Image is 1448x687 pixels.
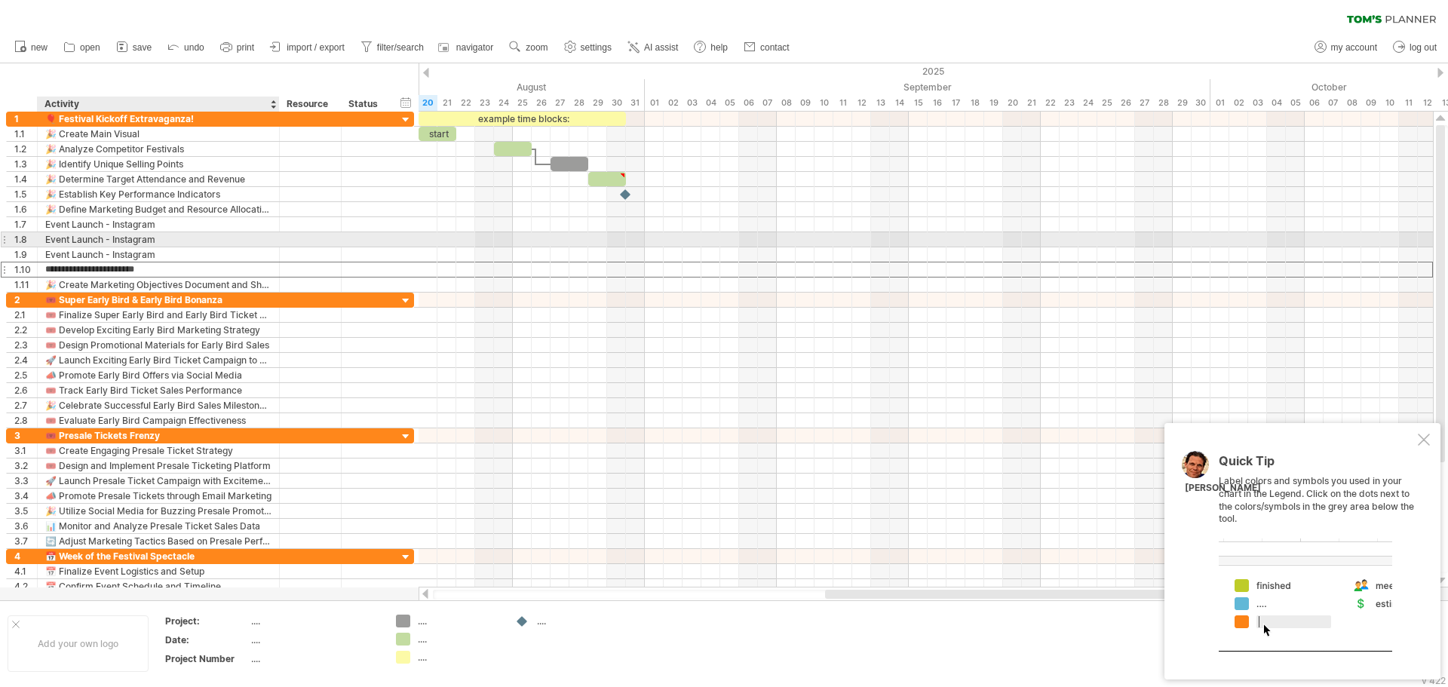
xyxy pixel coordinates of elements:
div: Friday, 26 September 2025 [1116,95,1135,111]
div: Wednesday, 27 August 2025 [551,95,569,111]
a: AI assist [624,38,683,57]
div: Saturday, 27 September 2025 [1135,95,1154,111]
div: 🎟️ Presale Tickets Frenzy [45,428,271,443]
span: settings [581,42,612,53]
a: save [112,38,156,57]
div: 3.1 [14,443,37,458]
div: Monday, 8 September 2025 [777,95,796,111]
div: 2.7 [14,398,37,413]
div: Monday, 29 September 2025 [1173,95,1192,111]
div: 1.11 [14,278,37,292]
div: Friday, 3 October 2025 [1248,95,1267,111]
div: Sunday, 24 August 2025 [494,95,513,111]
div: Status [348,97,382,112]
div: 1.1 [14,127,37,141]
div: Wednesday, 8 October 2025 [1342,95,1361,111]
a: log out [1389,38,1441,57]
div: 2.3 [14,338,37,352]
span: print [237,42,254,53]
span: navigator [456,42,493,53]
div: Monday, 22 September 2025 [1041,95,1060,111]
div: .... [537,615,619,627]
div: 🎟️ Track Early Bird Ticket Sales Performance [45,383,271,397]
div: Thursday, 4 September 2025 [701,95,720,111]
div: Project: [165,615,248,627]
div: Sunday, 21 September 2025 [1022,95,1041,111]
div: Sunday, 5 October 2025 [1286,95,1305,111]
div: Wednesday, 10 September 2025 [814,95,833,111]
a: undo [164,38,209,57]
div: .... [418,633,500,646]
div: 2.8 [14,413,37,428]
div: Thursday, 28 August 2025 [569,95,588,111]
div: Tuesday, 23 September 2025 [1060,95,1078,111]
div: 1.3 [14,157,37,171]
span: filter/search [377,42,424,53]
div: Friday, 5 September 2025 [720,95,739,111]
div: 🔄 Adjust Marketing Tactics Based on Presale Performance [45,534,271,548]
div: 📣 Promote Presale Tickets through Email Marketing [45,489,271,503]
div: 2.1 [14,308,37,322]
div: 4.1 [14,564,37,578]
div: 🎉 Establish Key Performance Indicators [45,187,271,201]
a: print [216,38,259,57]
div: 🎟️ Design Promotional Materials for Early Bird Sales [45,338,271,352]
span: import / export [287,42,345,53]
a: my account [1311,38,1382,57]
div: 1.10 [14,262,37,277]
div: 3 [14,428,37,443]
a: contact [740,38,794,57]
div: Tuesday, 16 September 2025 [928,95,946,111]
div: Sunday, 14 September 2025 [890,95,909,111]
div: Thursday, 9 October 2025 [1361,95,1380,111]
div: Sunday, 31 August 2025 [626,95,645,111]
div: Friday, 29 August 2025 [588,95,607,111]
div: 🎈 Festival Kickoff Extravaganza! [45,112,271,126]
div: .... [418,615,500,627]
div: Tuesday, 2 September 2025 [664,95,683,111]
div: Sunday, 28 September 2025 [1154,95,1173,111]
span: zoom [526,42,548,53]
div: Monday, 6 October 2025 [1305,95,1324,111]
div: 🎉 Celebrate Successful Early Bird Sales Milestones! [45,398,271,413]
div: 📅 Finalize Event Logistics and Setup [45,564,271,578]
div: Monday, 15 September 2025 [909,95,928,111]
div: Thursday, 25 September 2025 [1097,95,1116,111]
div: Add your own logo [8,615,149,672]
span: undo [184,42,204,53]
div: Tuesday, 9 September 2025 [796,95,814,111]
div: Wednesday, 20 August 2025 [419,95,437,111]
div: Saturday, 4 October 2025 [1267,95,1286,111]
div: Thursday, 2 October 2025 [1229,95,1248,111]
span: AI assist [644,42,678,53]
div: Sunday, 12 October 2025 [1418,95,1437,111]
div: 🎉 Create Marketing Objectives Document and Share with Stakeholders [45,278,271,292]
div: Saturday, 20 September 2025 [1003,95,1022,111]
div: 2 [14,293,37,307]
a: navigator [436,38,498,57]
div: 2.5 [14,368,37,382]
div: Saturday, 11 October 2025 [1399,95,1418,111]
div: 1.9 [14,247,37,262]
div: Friday, 12 September 2025 [852,95,871,111]
div: 2.6 [14,383,37,397]
div: 1.8 [14,232,37,247]
div: Event Launch - Instagram [45,247,271,262]
div: 🎟️ Finalize Super Early Bird and Early Bird Ticket Pricing [45,308,271,322]
div: .... [251,615,378,627]
div: [PERSON_NAME] [1185,482,1261,495]
div: Event Launch - Instagram [45,232,271,247]
div: Label colors and symbols you used in your chart in the Legend. Click on the dots next to the colo... [1219,455,1415,652]
div: Activity [44,97,271,112]
div: 🎉 Determine Target Attendance and Revenue [45,172,271,186]
span: contact [760,42,790,53]
div: 🎉 Create Main Visual [45,127,271,141]
div: .... [418,651,500,664]
div: 1.6 [14,202,37,216]
div: 4 [14,549,37,563]
div: 1.4 [14,172,37,186]
span: help [710,42,728,53]
div: 📅 Week of the Festival Spectacle [45,549,271,563]
div: Friday, 22 August 2025 [456,95,475,111]
a: help [690,38,732,57]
